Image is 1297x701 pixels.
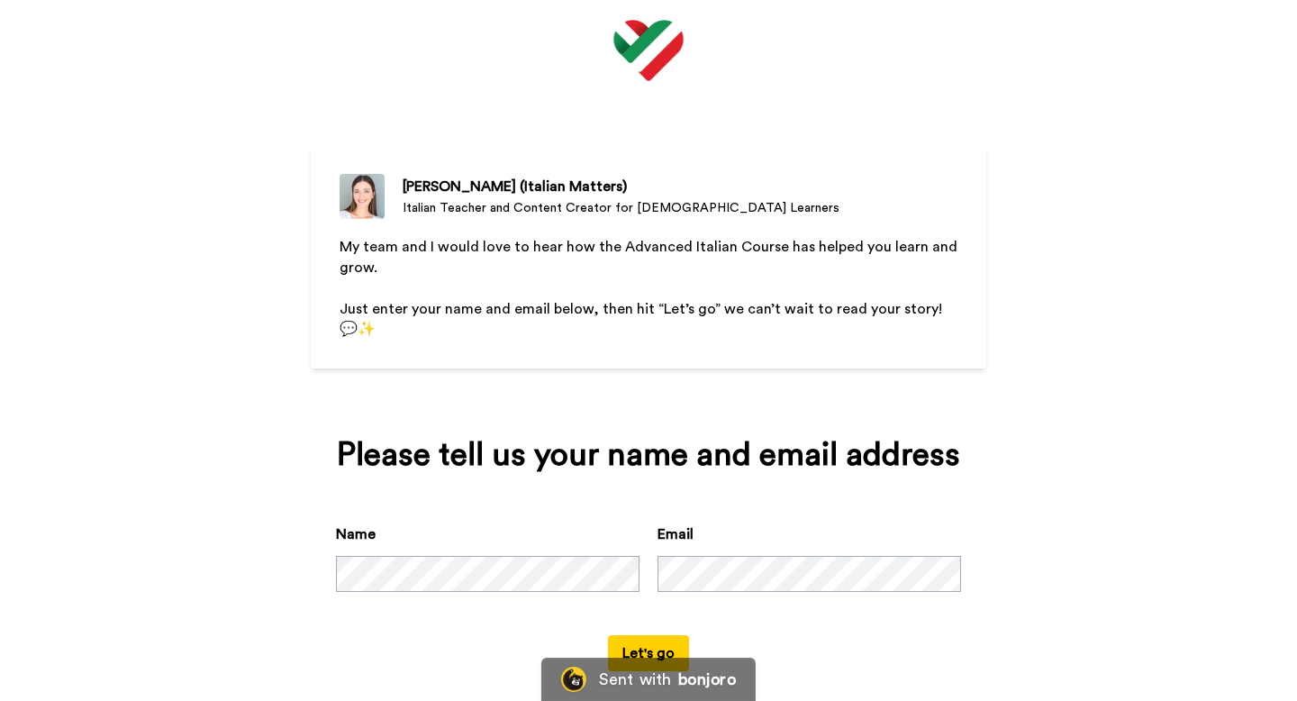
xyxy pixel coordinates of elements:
label: Name [336,523,376,545]
div: Italian Teacher and Content Creator for [DEMOGRAPHIC_DATA] Learners [403,199,839,217]
img: Italian Teacher and Content Creator for Italian Learners [340,174,385,219]
span: My team and I would love to hear how the Advanced Italian Course has helped you learn and grow. [340,240,961,275]
button: Let's go [608,635,689,671]
div: bonjoro [678,671,736,687]
div: [PERSON_NAME] (Italian Matters) [403,176,839,197]
span: Just enter your name and email below, then hit “Let’s go” we can’t wait to read your story! 💬✨ [340,302,946,337]
img: Bonjoro Logo [561,667,586,692]
a: Bonjoro LogoSent withbonjoro [541,658,756,701]
img: https://cdn.bonjoro.com/media/b4a0afc7-c599-47f5-8203-211fc99b0293/4413a05c-0812-4e9f-9e60-9805da... [612,15,685,87]
label: Email [658,523,694,545]
div: Sent with [599,671,671,687]
div: Please tell us your name and email address [336,437,961,473]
